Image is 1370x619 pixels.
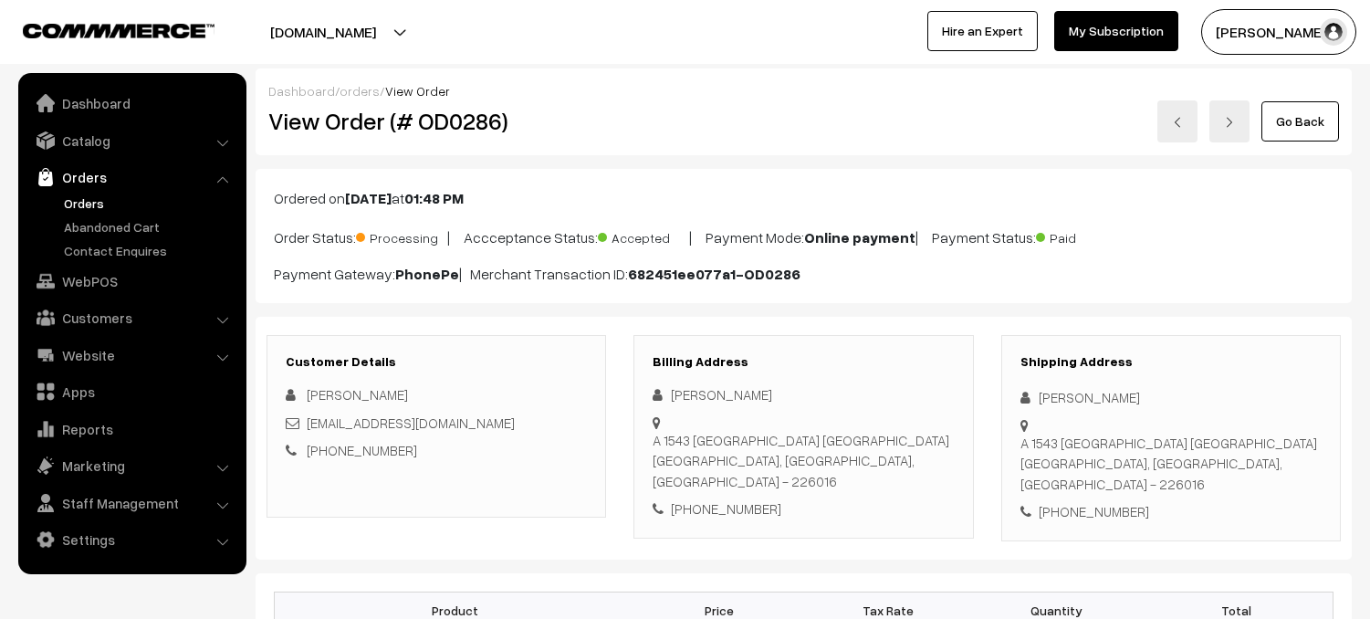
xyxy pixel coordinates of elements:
b: 01:48 PM [404,189,464,207]
span: Paid [1036,224,1127,247]
button: [DOMAIN_NAME] [206,9,440,55]
div: [PHONE_NUMBER] [1020,501,1322,522]
b: [DATE] [345,189,392,207]
a: Staff Management [23,487,240,519]
a: Catalog [23,124,240,157]
h3: Customer Details [286,354,587,370]
a: Website [23,339,240,372]
a: Orders [23,161,240,194]
p: Order Status: | Accceptance Status: | Payment Mode: | Payment Status: [274,224,1333,248]
div: [PERSON_NAME] [1020,387,1322,408]
a: Marketing [23,449,240,482]
div: A 1543 [GEOGRAPHIC_DATA] [GEOGRAPHIC_DATA] [GEOGRAPHIC_DATA], [GEOGRAPHIC_DATA], [GEOGRAPHIC_DATA... [1020,433,1322,495]
a: [EMAIL_ADDRESS][DOMAIN_NAME] [307,414,515,431]
h2: View Order (# OD0286) [268,107,607,135]
a: [PHONE_NUMBER] [307,442,417,458]
a: Orders [59,194,240,213]
b: PhonePe [395,265,459,283]
a: Dashboard [268,83,335,99]
h3: Shipping Address [1020,354,1322,370]
p: Payment Gateway: | Merchant Transaction ID: [274,263,1333,285]
a: Reports [23,413,240,446]
a: Go Back [1261,101,1339,142]
button: [PERSON_NAME] [1201,9,1356,55]
div: / / [268,81,1339,100]
span: Accepted [598,224,689,247]
a: COMMMERCE [23,18,183,40]
a: Hire an Expert [927,11,1038,51]
a: WebPOS [23,265,240,298]
img: COMMMERCE [23,24,214,37]
img: left-arrow.png [1172,117,1183,128]
a: My Subscription [1054,11,1178,51]
span: [PERSON_NAME] [307,386,408,403]
div: A 1543 [GEOGRAPHIC_DATA] [GEOGRAPHIC_DATA] [GEOGRAPHIC_DATA], [GEOGRAPHIC_DATA], [GEOGRAPHIC_DATA... [653,430,954,492]
span: Processing [356,224,447,247]
img: user [1320,18,1347,46]
h3: Billing Address [653,354,954,370]
a: Contact Enquires [59,241,240,260]
div: [PERSON_NAME] [653,384,954,405]
a: Apps [23,375,240,408]
a: Settings [23,523,240,556]
img: right-arrow.png [1224,117,1235,128]
span: View Order [385,83,450,99]
a: Dashboard [23,87,240,120]
a: orders [340,83,380,99]
p: Ordered on at [274,187,1333,209]
b: Online payment [804,228,915,247]
div: [PHONE_NUMBER] [653,498,954,519]
a: Abandoned Cart [59,217,240,236]
b: 682451ee077a1-OD0286 [628,265,800,283]
a: Customers [23,301,240,334]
